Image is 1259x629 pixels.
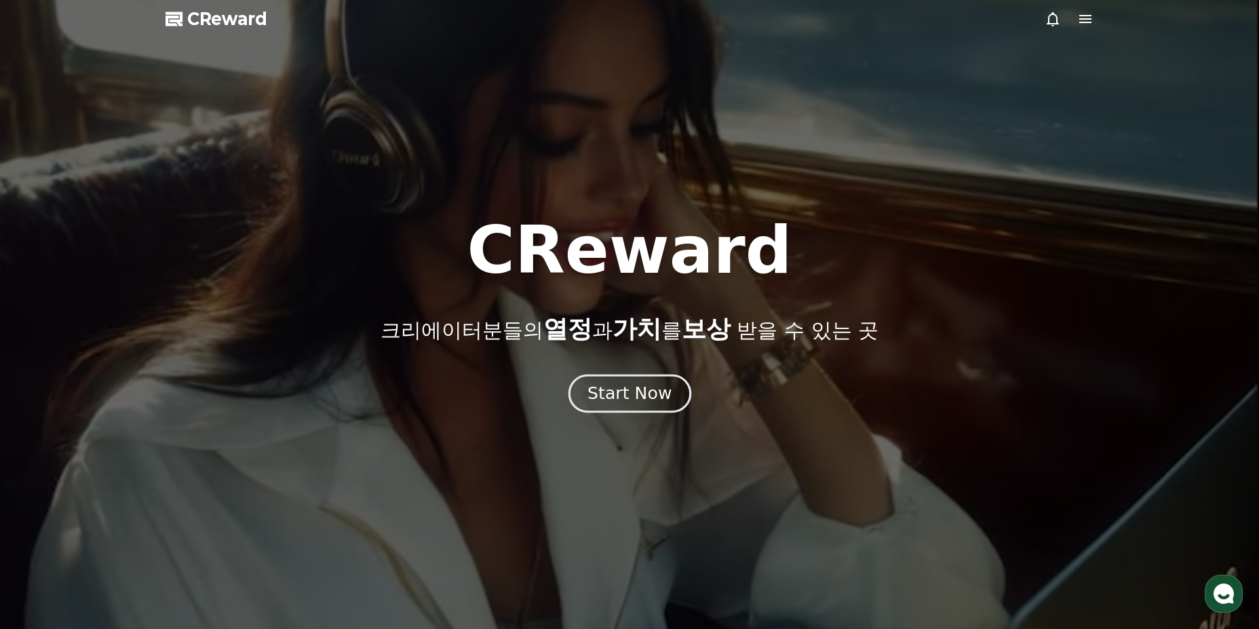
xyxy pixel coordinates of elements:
[4,430,90,464] a: 홈
[613,315,661,343] span: 가치
[571,389,689,402] a: Start Now
[187,8,267,30] span: CReward
[682,315,731,343] span: 보상
[124,451,140,462] span: 대화
[467,218,792,283] h1: CReward
[43,451,51,461] span: 홈
[381,316,878,343] p: 크리에이터분들의 과 를 받을 수 있는 곳
[166,8,267,30] a: CReward
[175,430,260,464] a: 설정
[587,382,672,405] div: Start Now
[210,451,226,461] span: 설정
[90,430,175,464] a: 대화
[568,374,691,413] button: Start Now
[543,315,592,343] span: 열정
